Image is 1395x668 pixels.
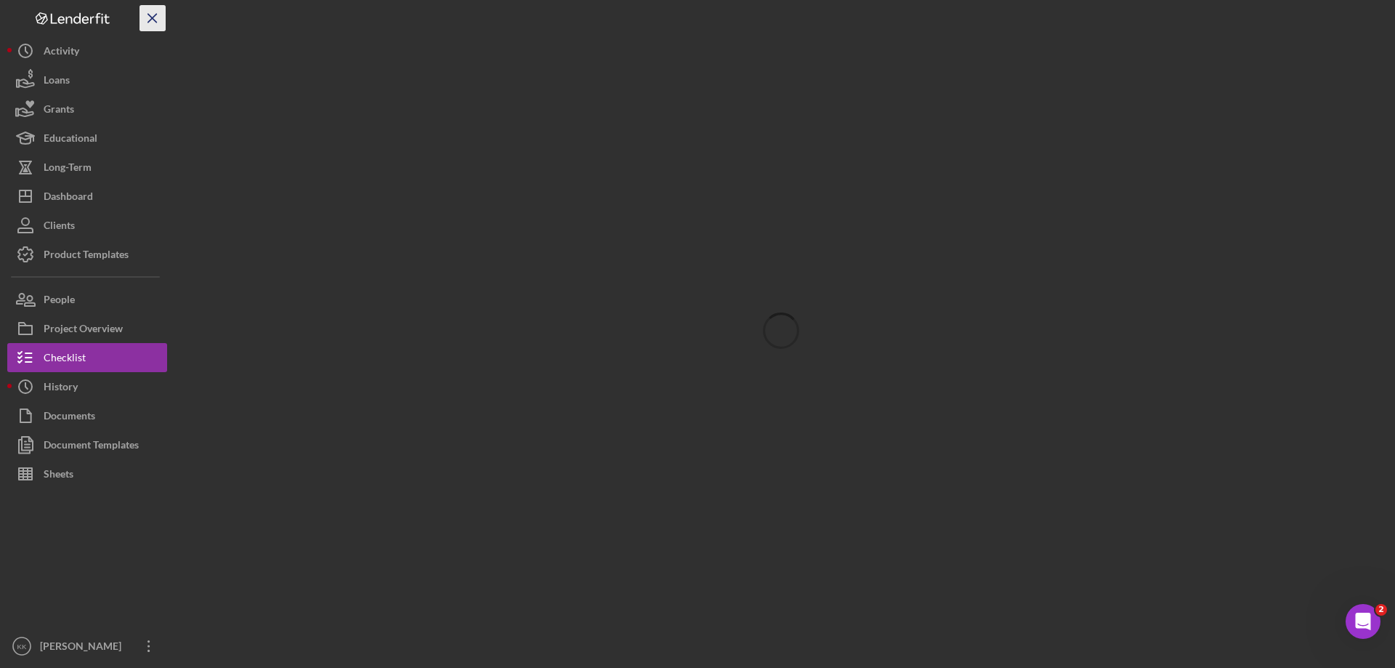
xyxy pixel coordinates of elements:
[7,632,167,661] button: KK[PERSON_NAME]
[44,240,129,273] div: Product Templates
[44,372,78,405] div: History
[7,36,167,65] button: Activity
[7,430,167,459] button: Document Templates
[44,401,95,434] div: Documents
[1346,604,1380,639] iframe: Intercom live chat
[7,124,167,153] button: Educational
[7,343,167,372] button: Checklist
[44,314,123,347] div: Project Overview
[44,285,75,318] div: People
[7,285,167,314] button: People
[7,182,167,211] button: Dashboard
[44,182,93,214] div: Dashboard
[7,459,167,488] button: Sheets
[7,401,167,430] button: Documents
[1375,604,1387,616] span: 2
[36,632,131,664] div: [PERSON_NAME]
[7,211,167,240] button: Clients
[7,240,167,269] button: Product Templates
[44,36,79,69] div: Activity
[7,153,167,182] button: Long-Term
[7,65,167,94] button: Loans
[7,94,167,124] button: Grants
[44,153,92,185] div: Long-Term
[44,65,70,98] div: Loans
[44,94,74,127] div: Grants
[44,124,97,156] div: Educational
[44,430,139,463] div: Document Templates
[44,459,73,492] div: Sheets
[44,343,86,376] div: Checklist
[7,314,167,343] button: Project Overview
[44,211,75,244] div: Clients
[7,372,167,401] button: History
[17,643,27,651] text: KK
